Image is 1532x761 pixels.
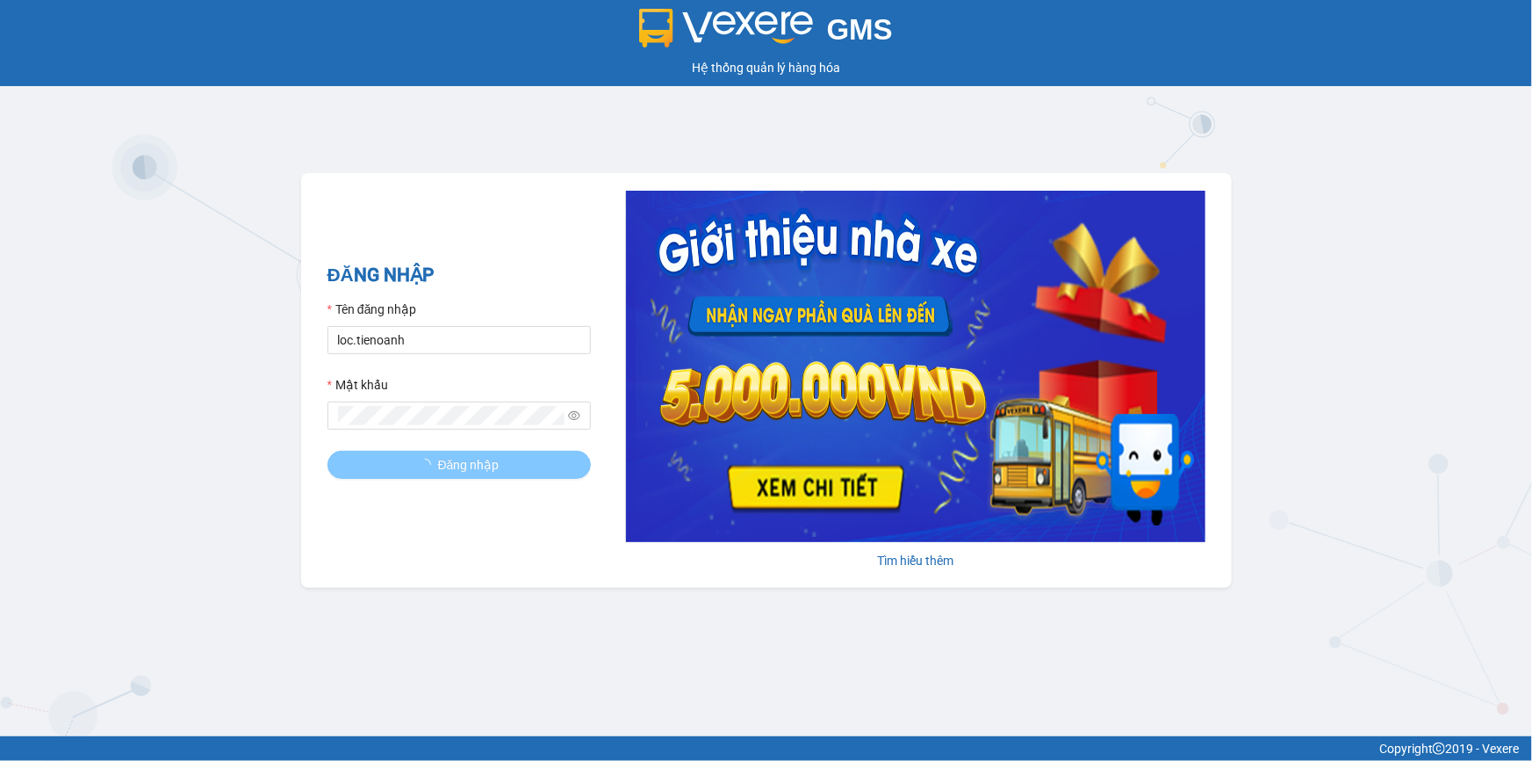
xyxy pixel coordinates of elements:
[13,739,1519,758] div: Copyright 2019 - Vexere
[327,326,591,354] input: Tên đăng nhập
[1433,743,1445,755] span: copyright
[626,191,1205,542] img: banner-0
[327,261,591,290] h2: ĐĂNG NHẬP
[419,459,438,471] span: loading
[4,58,1528,77] div: Hệ thống quản lý hàng hóa
[639,26,893,40] a: GMS
[568,409,580,422] span: eye
[626,551,1205,570] div: Tìm hiểu thêm
[338,406,565,425] input: Mật khẩu
[327,300,417,319] label: Tên đăng nhập
[438,455,500,475] span: Đăng nhập
[327,451,591,479] button: Đăng nhập
[827,13,893,46] span: GMS
[639,9,813,47] img: logo 2
[327,375,388,395] label: Mật khẩu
